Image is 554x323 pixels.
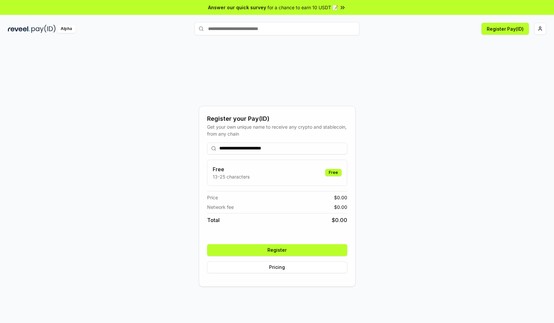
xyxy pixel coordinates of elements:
span: Price [207,194,218,201]
span: $ 0.00 [332,216,347,224]
button: Register Pay(ID) [481,23,529,35]
div: Alpha [57,25,76,33]
span: $ 0.00 [334,194,347,201]
button: Register [207,244,347,256]
span: Total [207,216,220,224]
button: Pricing [207,261,347,273]
span: Network fee [207,204,234,210]
span: Answer our quick survey [208,4,266,11]
span: $ 0.00 [334,204,347,210]
div: Register your Pay(ID) [207,114,347,123]
div: Free [325,169,342,176]
img: pay_id [31,25,56,33]
span: for a chance to earn 10 USDT 📝 [267,4,338,11]
h3: Free [213,165,250,173]
p: 13-25 characters [213,173,250,180]
div: Get your own unique name to receive any crypto and stablecoin, from any chain [207,123,347,137]
img: reveel_dark [8,25,30,33]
